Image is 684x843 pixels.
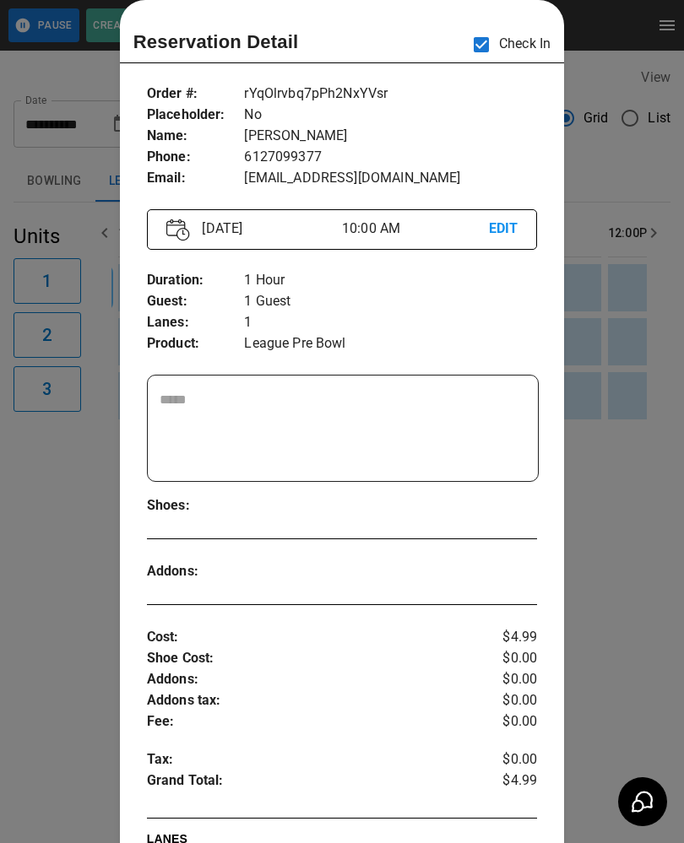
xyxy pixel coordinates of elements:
[147,84,245,105] p: Order # :
[147,648,472,669] p: Shoe Cost :
[147,270,245,291] p: Duration :
[464,27,551,62] p: Check In
[472,770,537,796] p: $4.99
[244,147,537,168] p: 6127099377
[147,690,472,711] p: Addons tax :
[489,219,518,240] p: EDIT
[147,312,245,333] p: Lanes :
[472,711,537,732] p: $0.00
[472,749,537,770] p: $0.00
[147,669,472,690] p: Addons :
[195,219,342,239] p: [DATE]
[147,168,245,189] p: Email :
[147,291,245,312] p: Guest :
[244,168,537,189] p: [EMAIL_ADDRESS][DOMAIN_NAME]
[147,561,245,582] p: Addons :
[147,126,245,147] p: Name :
[244,312,537,333] p: 1
[147,627,472,648] p: Cost :
[147,147,245,168] p: Phone :
[147,333,245,354] p: Product :
[147,105,245,126] p: Placeholder :
[244,270,537,291] p: 1 Hour
[472,627,537,648] p: $4.99
[244,126,537,147] p: [PERSON_NAME]
[133,28,299,56] p: Reservation Detail
[166,219,190,241] img: Vector
[472,648,537,669] p: $0.00
[472,669,537,690] p: $0.00
[472,690,537,711] p: $0.00
[147,770,472,796] p: Grand Total :
[147,495,245,516] p: Shoes :
[244,333,537,354] p: League Pre Bowl
[147,749,472,770] p: Tax :
[244,291,537,312] p: 1 Guest
[244,84,537,105] p: rYqOlrvbq7pPh2NxYVsr
[244,105,537,126] p: No
[342,219,489,239] p: 10:00 AM
[147,711,472,732] p: Fee :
